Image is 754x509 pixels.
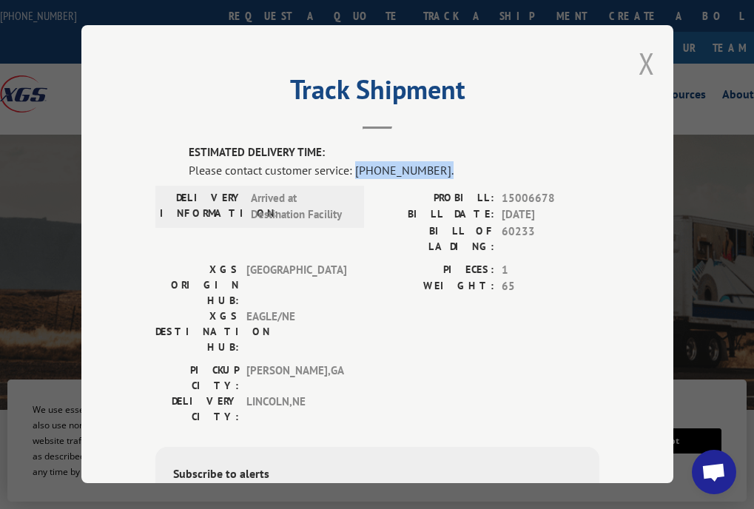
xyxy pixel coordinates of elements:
label: DELIVERY INFORMATION: [160,190,243,223]
label: ESTIMATED DELIVERY TIME: [189,144,599,161]
span: [PERSON_NAME] , GA [246,363,346,394]
span: LINCOLN , NE [246,394,346,425]
label: XGS DESTINATION HUB: [155,309,239,355]
span: 60233 [502,223,599,254]
label: BILL OF LADING: [377,223,494,254]
label: PROBILL: [377,190,494,207]
span: 15006678 [502,190,599,207]
label: DELIVERY CITY: [155,394,239,425]
span: [DATE] [502,206,599,223]
h2: Track Shipment [155,79,599,107]
div: Open chat [692,450,736,494]
span: Arrived at Destination Facility [251,190,351,223]
label: PIECES: [377,262,494,279]
span: [GEOGRAPHIC_DATA] [246,262,346,309]
label: WEIGHT: [377,278,494,295]
span: 65 [502,278,599,295]
span: 1 [502,262,599,279]
label: XGS ORIGIN HUB: [155,262,239,309]
div: Please contact customer service: [PHONE_NUMBER]. [189,161,599,179]
label: PICKUP CITY: [155,363,239,394]
div: Subscribe to alerts [173,465,582,486]
label: BILL DATE: [377,206,494,223]
button: Close modal [639,44,655,83]
span: EAGLE/NE [246,309,346,355]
